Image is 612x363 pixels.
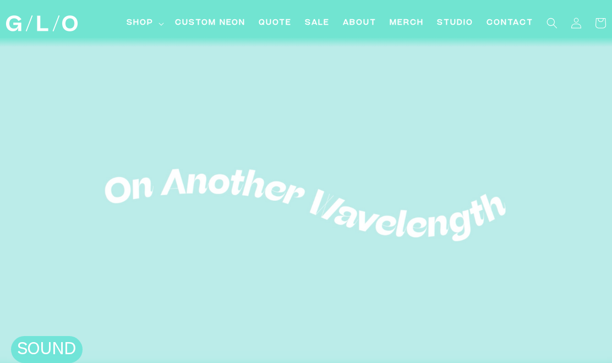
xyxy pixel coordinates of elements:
a: About [336,11,383,36]
a: GLO Studio [2,12,82,36]
a: Quote [252,11,298,36]
span: Merch [390,18,424,29]
span: Shop [127,18,154,29]
span: Contact [487,18,533,29]
iframe: Chat Widget [557,310,612,363]
summary: Shop [120,11,168,36]
img: GLO Studio [6,15,78,31]
a: Merch [383,11,430,36]
span: Custom Neon [175,18,245,29]
span: SALE [305,18,330,29]
span: Studio [437,18,473,29]
a: Custom Neon [168,11,252,36]
summary: Search [540,11,564,35]
a: Studio [430,11,480,36]
span: About [343,18,376,29]
h2: SOUND [17,341,77,361]
a: Contact [480,11,540,36]
a: SALE [298,11,336,36]
span: Quote [259,18,292,29]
